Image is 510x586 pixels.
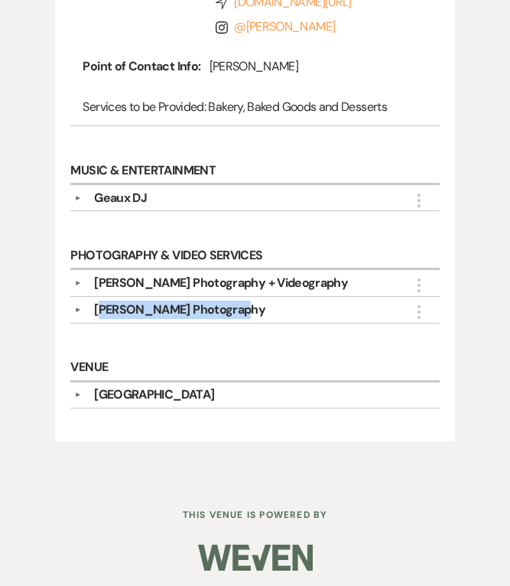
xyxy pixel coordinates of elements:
div: [PERSON_NAME] [210,57,414,76]
div: [PERSON_NAME] Photography + Videography [94,274,348,292]
h6: Music & Entertainment [70,158,439,185]
button: ▼ [69,392,87,399]
a: @[PERSON_NAME] [234,18,335,34]
span: Services to be Provided: [83,99,206,115]
button: ▼ [69,194,87,202]
button: ▼ [69,306,87,314]
div: [PERSON_NAME] Photography [94,301,265,319]
button: ▼ [69,279,87,287]
div: [GEOGRAPHIC_DATA] [94,386,214,404]
p: Bakery, Baked Goods and Desserts [83,97,427,117]
div: Geaux DJ [94,189,147,207]
h6: Venue [70,356,439,383]
h6: Photography & Video Services [70,243,439,270]
span: Point of Contact Info: [83,57,200,82]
